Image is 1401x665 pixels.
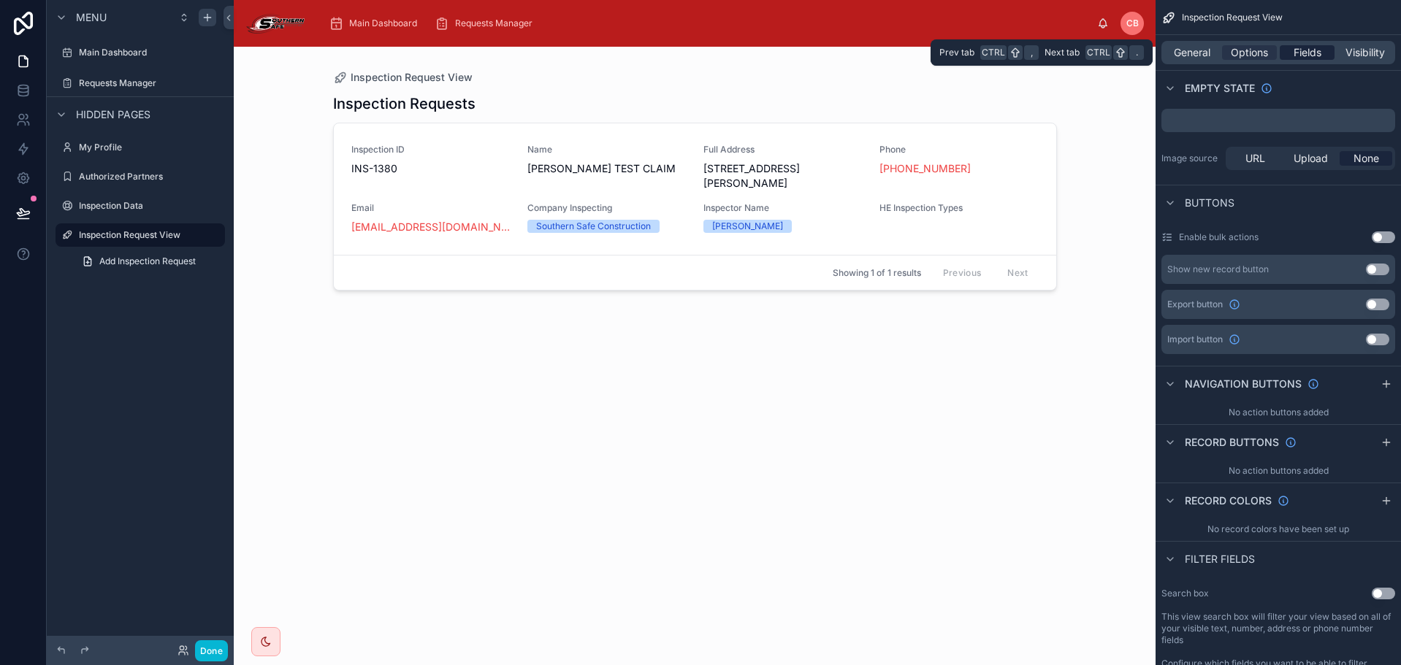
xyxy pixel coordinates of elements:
span: Inspection Request View [351,70,473,85]
span: HE Inspection Types [879,202,1038,214]
span: Ctrl [1085,45,1112,60]
a: Main Dashboard [56,41,225,64]
div: No record colors have been set up [1156,518,1401,541]
label: Main Dashboard [79,47,222,58]
a: Inspection Request View [56,223,225,247]
span: Visibility [1345,45,1385,60]
span: Phone [879,144,1038,155]
a: Add Inspection Request [73,250,225,273]
span: Requests Manager [455,18,532,29]
label: Requests Manager [79,77,222,89]
label: Authorized Partners [79,171,222,182]
div: [PERSON_NAME] [712,220,783,233]
a: [EMAIL_ADDRESS][DOMAIN_NAME] [351,220,510,234]
span: Empty state [1185,81,1255,96]
span: Next tab [1045,47,1080,58]
span: None [1354,151,1379,166]
span: Prev tab [939,47,974,58]
label: Inspection Request View [79,229,216,241]
a: Inspection IDINS-1380Name[PERSON_NAME] TEST CLAIMFull Address[STREET_ADDRESS][PERSON_NAME]Phone[P... [334,123,1056,255]
span: Name [527,144,686,155]
span: Import button [1167,334,1223,345]
button: Done [195,640,228,661]
a: My Profile [56,136,225,159]
div: scrollable content [317,7,1097,39]
span: Upload [1294,151,1328,166]
a: Inspection Data [56,194,225,218]
label: Enable bulk actions [1179,231,1259,243]
label: My Profile [79,142,222,153]
span: Record colors [1185,493,1272,508]
span: Options [1231,45,1268,60]
span: . [1131,47,1142,58]
span: Filter fields [1185,552,1255,566]
a: Inspection Request View [333,70,473,85]
label: This view search box will filter your view based on all of your visible text, number, address or ... [1161,611,1395,646]
a: Requests Manager [56,72,225,95]
span: INS-1380 [351,161,510,176]
span: Main Dashboard [349,18,417,29]
span: Record buttons [1185,435,1279,450]
span: General [1174,45,1210,60]
span: Inspection Request View [1182,12,1283,23]
a: Requests Manager [430,10,543,36]
span: Email [351,202,510,214]
img: App logo [245,12,305,35]
span: CB [1126,18,1139,29]
h1: Inspection Requests [333,93,476,114]
span: Full Address [703,144,862,155]
div: Show new record button [1167,264,1269,275]
div: scrollable content [1161,109,1395,132]
div: No action buttons added [1156,401,1401,424]
a: [PHONE_NUMBER] [879,161,971,176]
label: Inspection Data [79,200,222,212]
span: Navigation buttons [1185,377,1302,391]
label: Image source [1161,153,1220,164]
a: Authorized Partners [56,165,225,188]
span: [PERSON_NAME] TEST CLAIM [527,161,686,176]
span: URL [1245,151,1265,166]
span: Add Inspection Request [99,255,196,267]
span: Showing 1 of 1 results [833,267,921,279]
div: No action buttons added [1156,459,1401,483]
span: Fields [1294,45,1321,60]
span: , [1026,47,1037,58]
span: Ctrl [980,45,1007,60]
span: Menu [76,10,107,25]
span: Inspection ID [351,144,510,155]
span: Export button [1167,299,1223,310]
span: Buttons [1185,196,1234,210]
span: Company Inspecting [527,202,686,214]
div: Southern Safe Construction [536,220,651,233]
span: Hidden pages [76,107,150,122]
a: Main Dashboard [324,10,427,36]
label: Search box [1161,588,1209,599]
span: [STREET_ADDRESS][PERSON_NAME] [703,161,862,191]
span: Inspector Name [703,202,862,214]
